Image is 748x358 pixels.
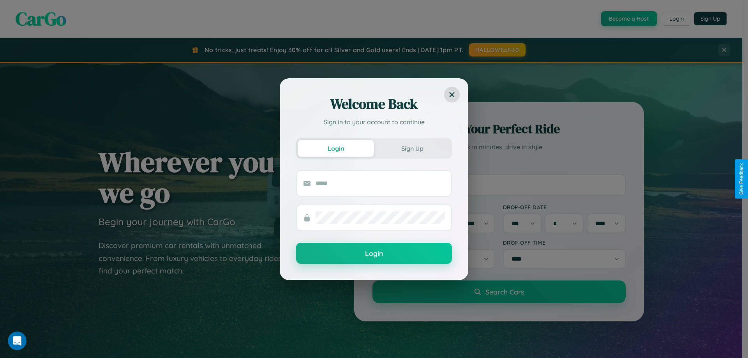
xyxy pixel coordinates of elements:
[296,117,452,127] p: Sign in to your account to continue
[298,140,374,157] button: Login
[296,243,452,264] button: Login
[374,140,450,157] button: Sign Up
[8,332,26,350] iframe: Intercom live chat
[296,95,452,113] h2: Welcome Back
[739,163,744,195] div: Give Feedback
